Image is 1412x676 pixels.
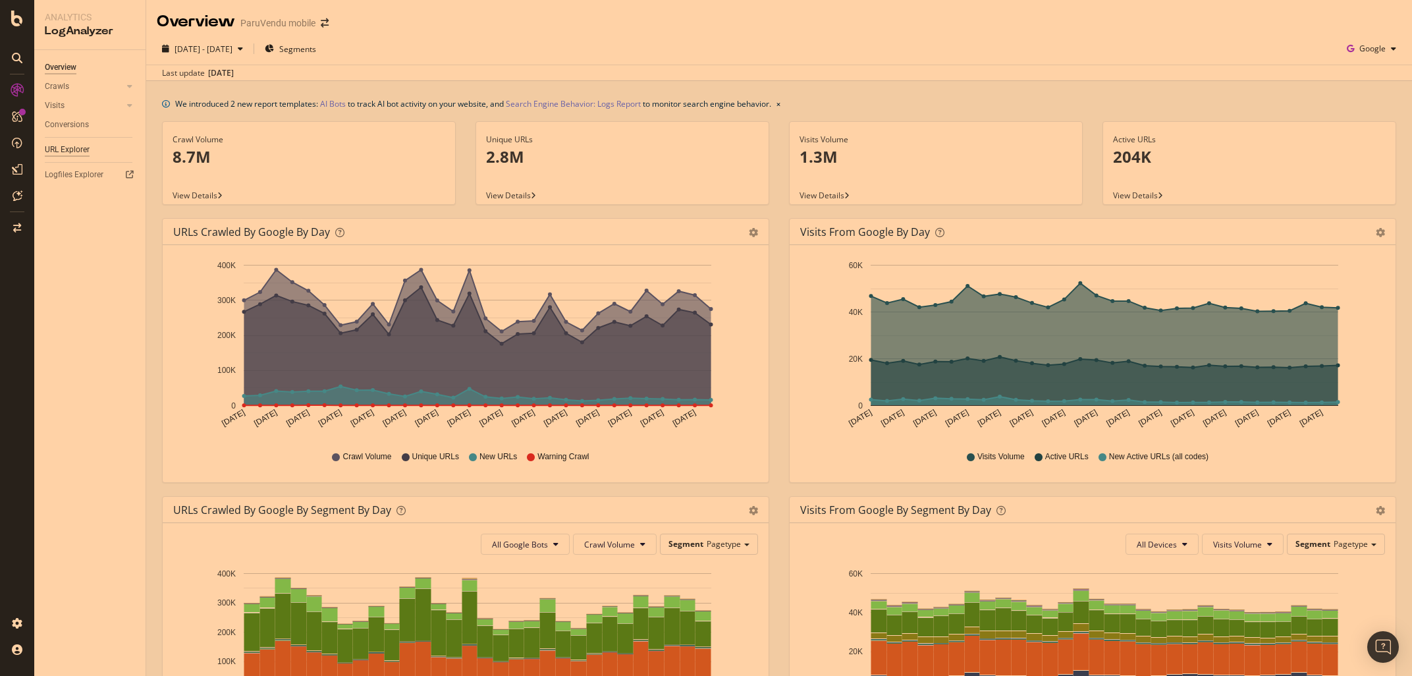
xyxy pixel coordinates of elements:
[944,408,970,428] text: [DATE]
[45,24,135,39] div: LogAnalyzer
[542,408,568,428] text: [DATE]
[279,43,316,55] span: Segments
[977,451,1025,463] span: Visits Volume
[858,401,863,410] text: 0
[479,451,517,463] span: New URLs
[45,143,136,157] a: URL Explorer
[1113,146,1386,168] p: 204K
[45,99,123,113] a: Visits
[773,94,784,113] button: close banner
[175,97,771,111] div: We introduced 2 new report templates: to track AI bot activity on your website, and to monitor se...
[208,67,234,79] div: [DATE]
[849,308,863,317] text: 40K
[1169,408,1195,428] text: [DATE]
[1201,408,1228,428] text: [DATE]
[381,408,408,428] text: [DATE]
[492,539,548,550] span: All Google Bots
[574,408,601,428] text: [DATE]
[1367,631,1399,663] div: Open Intercom Messenger
[1008,408,1035,428] text: [DATE]
[217,657,236,666] text: 100K
[252,408,279,428] text: [DATE]
[849,354,863,364] text: 20K
[173,225,330,239] div: URLs Crawled by Google by day
[1213,539,1262,550] span: Visits Volume
[486,146,759,168] p: 2.8M
[1376,228,1385,237] div: gear
[486,190,531,201] span: View Details
[639,408,665,428] text: [DATE]
[173,256,758,439] svg: A chart.
[849,261,863,270] text: 60K
[1113,190,1158,201] span: View Details
[668,538,703,549] span: Segment
[800,225,930,239] div: Visits from Google by day
[671,408,697,428] text: [DATE]
[1359,43,1386,54] span: Google
[1105,408,1131,428] text: [DATE]
[240,16,315,30] div: ParuVendu mobile
[1376,506,1385,515] div: gear
[342,451,391,463] span: Crawl Volume
[45,80,69,94] div: Crawls
[45,143,90,157] div: URL Explorer
[510,408,536,428] text: [DATE]
[446,408,472,428] text: [DATE]
[1126,534,1199,555] button: All Devices
[1045,451,1089,463] span: Active URLs
[217,261,236,270] text: 400K
[1334,538,1368,549] span: Pagetype
[607,408,633,428] text: [DATE]
[537,451,589,463] span: Warning Crawl
[317,408,343,428] text: [DATE]
[231,401,236,410] text: 0
[259,38,321,59] button: Segments
[45,61,136,74] a: Overview
[800,146,1072,168] p: 1.3M
[175,43,232,55] span: [DATE] - [DATE]
[1298,408,1324,428] text: [DATE]
[849,648,863,657] text: 20K
[173,503,391,517] div: URLs Crawled by Google By Segment By Day
[1113,134,1386,146] div: Active URLs
[849,608,863,617] text: 40K
[1342,38,1401,59] button: Google
[573,534,657,555] button: Crawl Volume
[800,190,844,201] span: View Details
[481,534,570,555] button: All Google Bots
[45,118,136,132] a: Conversions
[1202,534,1284,555] button: Visits Volume
[217,598,236,607] text: 300K
[1266,408,1292,428] text: [DATE]
[1234,408,1260,428] text: [DATE]
[157,38,248,59] button: [DATE] - [DATE]
[478,408,504,428] text: [DATE]
[584,539,635,550] span: Crawl Volume
[800,503,991,517] div: Visits from Google By Segment By Day
[1137,539,1177,550] span: All Devices
[217,296,236,305] text: 300K
[412,451,459,463] span: Unique URLs
[800,256,1385,439] svg: A chart.
[749,506,758,515] div: gear
[1041,408,1067,428] text: [DATE]
[707,538,741,549] span: Pagetype
[1295,538,1330,549] span: Segment
[173,146,445,168] p: 8.7M
[414,408,440,428] text: [DATE]
[173,134,445,146] div: Crawl Volume
[321,18,329,28] div: arrow-right-arrow-left
[911,408,938,428] text: [DATE]
[220,408,246,428] text: [DATE]
[45,11,135,24] div: Analytics
[157,11,235,33] div: Overview
[45,118,89,132] div: Conversions
[800,134,1072,146] div: Visits Volume
[849,569,863,578] text: 60K
[976,408,1002,428] text: [DATE]
[45,168,103,182] div: Logfiles Explorer
[45,99,65,113] div: Visits
[45,80,123,94] a: Crawls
